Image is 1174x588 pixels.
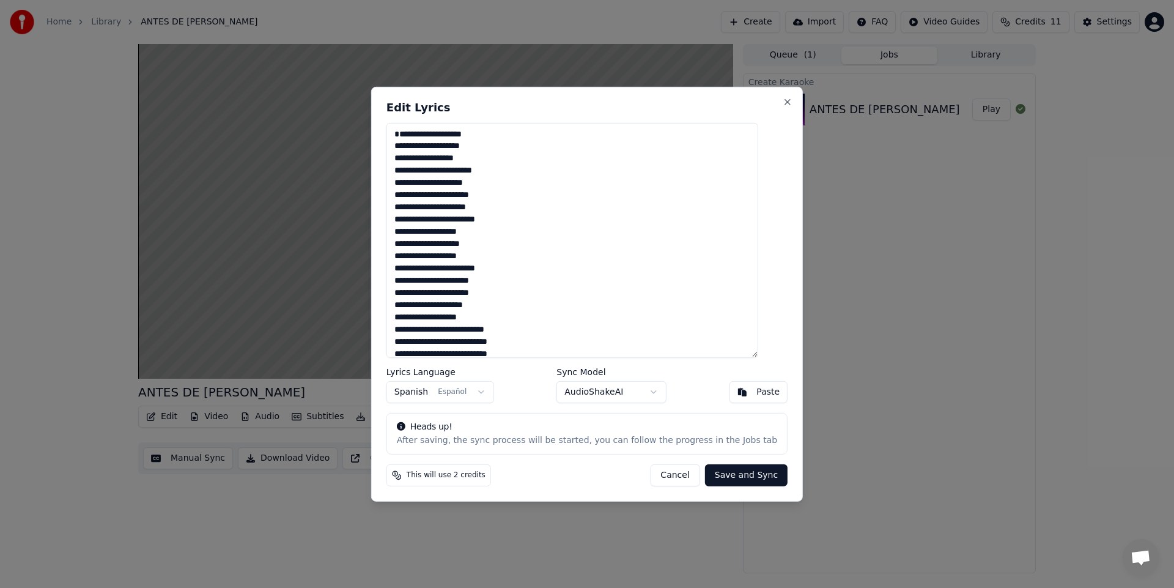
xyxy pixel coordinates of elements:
h2: Edit Lyrics [386,102,788,113]
div: After saving, the sync process will be started, you can follow the progress in the Jobs tab [397,434,777,447]
div: Heads up! [397,421,777,433]
div: Paste [756,386,780,398]
button: Cancel [650,464,700,486]
label: Lyrics Language [386,368,494,376]
label: Sync Model [556,368,666,376]
span: This will use 2 credits [407,471,485,480]
button: Save and Sync [705,464,788,486]
button: Paste [729,381,788,403]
